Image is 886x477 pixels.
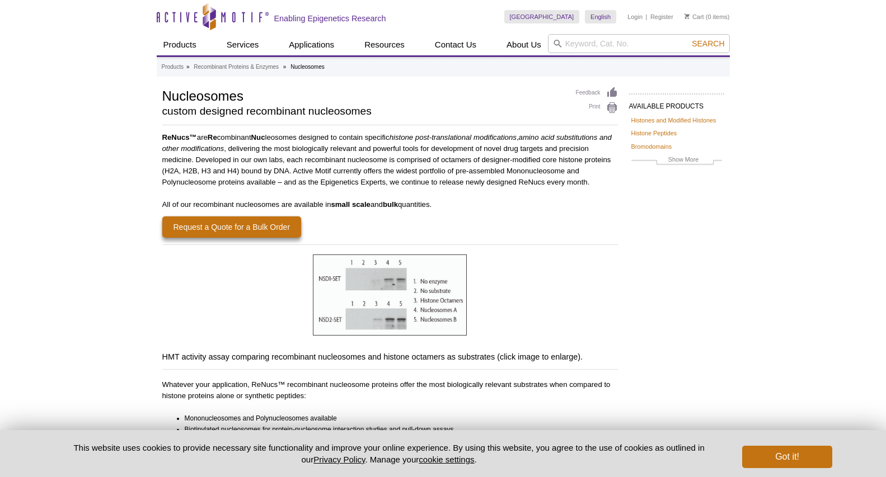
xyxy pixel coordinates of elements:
[313,455,365,464] a: Privacy Policy
[162,199,618,210] p: All of our recombinant nucleosomes are available in and quantities.
[54,442,724,465] p: This website uses cookies to provide necessary site functionality and improve your online experie...
[692,39,724,48] span: Search
[631,115,716,125] a: Histones and Modified Histones
[290,64,325,70] li: Nucleosomes
[162,350,618,363] h3: HMT activity assay comparing recombinant nucleosomes and histone octamers as substrates (click im...
[251,133,265,141] strong: Nuc
[162,216,302,238] a: Request a Quote for a Bulk Order
[162,133,197,141] strong: ReNucs™
[685,10,730,23] li: (0 items)
[419,455,474,464] button: cookie settings
[576,87,618,99] a: Feedback
[576,102,618,114] a: Print
[331,200,371,209] strong: small scale
[685,13,704,21] a: Cart
[585,10,616,23] a: English
[220,34,266,55] a: Services
[646,10,648,23] li: |
[631,154,722,167] a: Show More
[631,141,672,152] a: Bromodomains
[162,106,565,116] h2: custom designed recombinant nucleosomes
[162,132,618,188] p: are combinant leosomes designed to contain specific , , delivering the most biologically relevant...
[548,34,730,53] input: Keyword, Cat. No.
[185,413,608,424] li: Mononucleosomes and Polynucleosomes available
[500,34,548,55] a: About Us
[274,13,386,23] h2: Enabling Epigenetics Research
[162,133,612,153] i: amino acid substitutions and other modifications
[194,62,279,72] a: Recombinant Proteins & Enzymes
[685,13,690,19] img: Your Cart
[186,64,190,70] li: »
[162,379,618,402] p: Whatever your application, ReNucs™ recombinant nucleosome proteins offer the most biologically re...
[157,34,203,55] a: Products
[282,34,341,55] a: Applications
[428,34,483,55] a: Contact Us
[631,128,677,138] a: Histone Peptides
[208,133,217,141] strong: Re
[358,34,411,55] a: Resources
[504,10,580,23] a: [GEOGRAPHIC_DATA]
[390,133,517,141] i: histone post-translational modifications
[283,64,287,70] li: »
[742,446,832,468] button: Got it!
[383,200,398,209] strong: bulk
[627,13,643,21] a: Login
[313,254,467,336] img: HMT activity assay comparing recombinant nucleosomes and histone octamers as substrates.
[162,62,184,72] a: Products
[185,424,608,435] li: Biotinylated nucleosomes for protein-nucleosome interaction studies and pull-down assays
[162,87,565,103] h1: Nucleosomes
[688,39,728,49] button: Search
[629,93,724,114] h2: AVAILABLE PRODUCTS
[650,13,673,21] a: Register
